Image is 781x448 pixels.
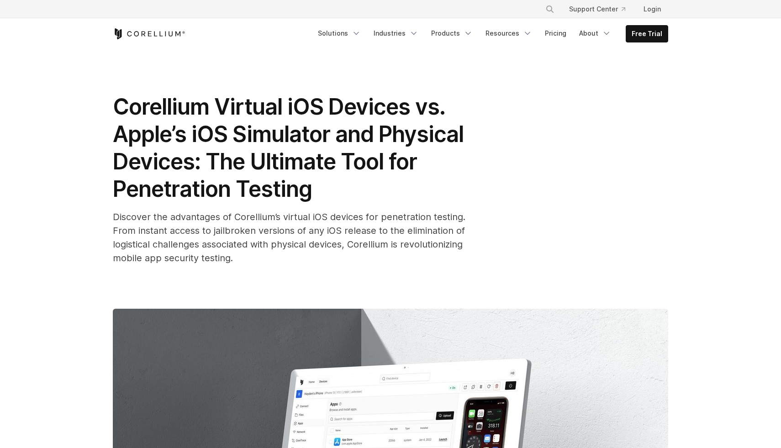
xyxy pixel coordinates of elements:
a: Pricing [539,25,572,42]
a: About [574,25,617,42]
a: Industries [368,25,424,42]
span: Corellium Virtual iOS Devices vs. Apple’s iOS Simulator and Physical Devices: The Ultimate Tool f... [113,93,464,202]
a: Resources [480,25,538,42]
span: Discover the advantages of Corellium’s virtual iOS devices for penetration testing. From instant ... [113,211,465,264]
a: Solutions [312,25,366,42]
button: Search [542,1,558,17]
div: Navigation Menu [312,25,668,42]
a: Support Center [562,1,633,17]
div: Navigation Menu [534,1,668,17]
a: Free Trial [626,26,668,42]
a: Products [426,25,478,42]
a: Login [636,1,668,17]
a: Corellium Home [113,28,185,39]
